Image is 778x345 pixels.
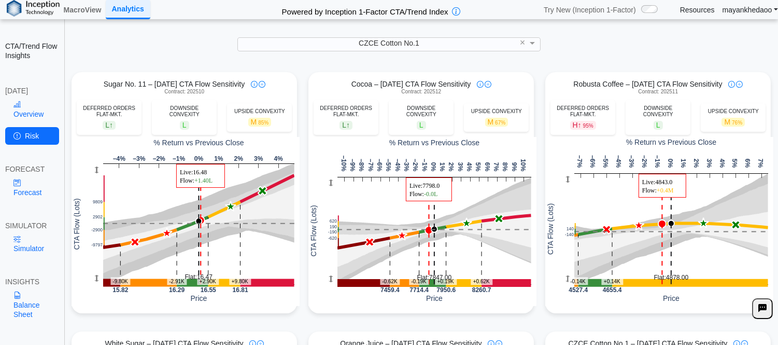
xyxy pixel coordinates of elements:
[401,89,441,95] span: Contract: 202512
[60,1,106,19] a: MacroView
[638,89,678,95] span: Contract: 202511
[5,277,59,286] div: INSIGHTS
[573,79,722,89] span: Robusta Coffee – [DATE] CTA Flow Sensitivity
[556,105,610,118] div: DEFERRED ORDERS FLAT-MKT.
[340,121,352,130] span: L
[319,105,373,118] div: DEFERRED ORDERS FLAT-MKT.
[417,121,426,130] span: L
[495,120,505,126] span: 67%
[103,121,116,130] span: L
[736,81,743,88] img: plus-icon.svg
[5,127,59,145] a: Risk
[351,79,471,89] span: Cocoa – [DATE] CTA Flow Sensitivity
[732,120,742,126] span: 76%
[722,118,745,127] span: M
[259,81,265,88] img: plus-icon.svg
[232,108,287,115] div: UPSIDE CONVEXITY
[157,105,211,118] div: DOWNSIDE CONVEXITY
[5,164,59,174] div: FORECAST
[346,121,350,129] span: ↑
[485,118,508,127] span: M
[278,3,452,17] h2: Powered by Inception 1-Factor CTA/Trend Index
[248,118,272,127] span: M
[485,81,491,88] img: plus-icon.svg
[680,5,715,15] a: Resources
[359,39,419,47] span: CZCE Cotton No.1
[631,105,685,118] div: DOWNSIDE CONVEXITY
[578,121,582,129] span: ↑
[5,286,59,323] a: Balance Sheet
[164,89,204,95] span: Contract: 202510
[654,121,663,130] span: L
[180,121,189,130] span: L
[5,42,59,60] h2: CTA/Trend Flow Insights
[469,108,524,115] div: UPSIDE CONVEXITY
[5,221,59,230] div: SIMULATOR
[583,123,593,129] span: 95%
[5,174,59,201] a: Forecast
[544,5,636,15] span: Try New (Inception 1-Factor)
[706,108,760,115] div: UPSIDE CONVEXITY
[5,96,59,123] a: Overview
[251,81,258,88] img: info-icon.svg
[104,79,245,89] span: Sugar No. 11 – [DATE] CTA Flow Sensitivity
[477,81,484,88] img: info-icon.svg
[258,120,268,126] span: 85%
[394,105,448,118] div: DOWNSIDE CONVEXITY
[728,81,735,88] img: info-icon.svg
[723,5,778,15] a: mayankhedaoo
[518,37,527,50] span: Clear value
[109,121,113,129] span: ↑
[5,230,59,257] a: Simulator
[570,121,596,130] span: H
[520,38,526,47] span: ×
[5,86,59,95] div: [DATE]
